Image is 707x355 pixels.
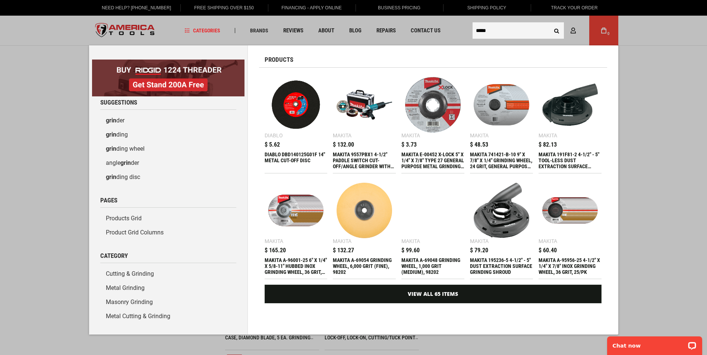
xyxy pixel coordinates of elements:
a: Masonry Grinding [100,295,236,309]
div: MAKITA E-00452 X-LOCK 5 [401,151,464,169]
button: Search [550,23,564,38]
a: Cutting & Grinding [100,267,236,281]
div: Makita [265,239,283,244]
img: MAKITA E-00452 X-LOCK 5 [405,77,461,132]
img: MAKITA A-95956-25 4-1/2 [542,183,598,238]
span: $ 48.53 [470,142,488,148]
img: MAKITA 741421-B-10 9 [474,77,529,132]
b: grin [106,131,116,138]
span: $ 165.20 [265,247,286,253]
img: MAKITA A-96001-25 6 [268,183,324,238]
span: $ 132.00 [333,142,354,148]
a: MAKITA A-69048 GRINDING WHEEL, 1,000 GRIT (MEDIUM), 98202 Makita $ 99.60 MAKITA A-69048 GRINDING ... [401,179,464,279]
div: Makita [470,133,489,138]
div: Makita [539,133,557,138]
span: Products [265,57,293,63]
b: grin [106,117,116,124]
a: MAKITA 9557PBX1 4-1/2 Makita $ 132.00 MAKITA 9557PBX1 4-1/2" PADDLE SWITCH CUT-OFF/ANGLE GRINDER ... [333,73,396,173]
a: Categories [181,26,224,36]
b: grin [106,173,116,180]
a: Product Grid Columns [100,226,236,240]
span: $ 60.40 [539,247,557,253]
img: MAKITA A-69054 GRINDING WHEEL, 6,000 GRIT (FINE), 98202 [337,183,392,238]
div: MAKITA A-95956-25 4-1/2 [539,257,602,275]
a: Products Grid [100,211,236,226]
a: grinding wheel [100,142,236,156]
div: MAKITA A-96001-25 6 [265,257,328,275]
a: DIABLO DBD140125G01F 14 Diablo $ 5.62 DIABLO DBD140125G01F 14" METAL CUT-OFF DISC [265,73,328,173]
img: MAKITA 9557PBX1 4-1/2 [337,77,392,132]
div: MAKITA A-69048 GRINDING WHEEL, 1,000 GRIT (MEDIUM), 98202 [401,257,464,275]
iframe: LiveChat chat widget [602,332,707,355]
a: View All 65 Items [265,285,602,303]
div: Diablo [265,133,283,138]
b: grin [120,159,131,166]
div: MAKITA 741421-B-10 9 [470,151,533,169]
span: $ 79.20 [470,247,488,253]
a: anglegrinder [100,156,236,170]
span: $ 132.27 [333,247,354,253]
div: Makita [401,133,420,138]
a: MAKITA A-69054 GRINDING WHEEL, 6,000 GRIT (FINE), 98202 Makita $ 132.27 MAKITA A-69054 GRINDING W... [333,179,396,279]
div: Makita [333,239,351,244]
b: grin [106,145,116,152]
div: MAKITA 9557PBX1 4-1/2 [333,151,396,169]
a: Metal Cutting & Grinding [100,309,236,323]
a: MAKITA A-96001-25 6 Makita $ 165.20 MAKITA A-96001-25 6" X 1/4" X 5/8-11" HUBBED INOX GRINDING WH... [265,179,328,279]
div: MAKITA 191F81-2 4-1/2 [539,151,602,169]
a: MAKITA E-00452 X-LOCK 5 Makita $ 3.73 MAKITA E-00452 X-LOCK 5" X 1/4" X 7/8" TYPE 27 GENERAL PURP... [401,73,464,173]
a: BOGO: Buy RIDGID® 1224 Threader, Get Stand 200A Free! [92,60,244,65]
span: $ 99.60 [401,247,420,253]
a: MAKITA 191F81-2 4-1/2 Makita $ 82.13 MAKITA 191F81-2 4-1/2" - 5" TOOL-LESS DUST EXTRACTION SURFAC... [539,73,602,173]
div: Makita [539,239,557,244]
img: MAKITA 191F81-2 4-1/2 [542,77,598,132]
img: MAKITA 195236-5 4-1/2 [474,183,529,238]
span: Pages [100,197,117,204]
div: Makita [401,239,420,244]
span: $ 5.62 [265,142,280,148]
div: MAKITA 195236-5 4-1/2 [470,257,533,275]
a: Metal Grinding [100,281,236,295]
img: DIABLO DBD140125G01F 14 [268,77,324,132]
div: DIABLO DBD140125G01F 14 [265,151,328,169]
div: Makita [333,133,351,138]
span: Brands [250,28,268,33]
span: Categories [184,28,220,33]
div: MAKITA A-69054 GRINDING WHEEL, 6,000 GRIT (FINE), 98202 [333,257,396,275]
div: Makita [470,239,489,244]
a: Brands [247,26,272,36]
img: BOGO: Buy RIDGID® 1224 Threader, Get Stand 200A Free! [92,60,244,96]
span: $ 82.13 [539,142,557,148]
a: MAKITA 741421-B-10 9 Makita $ 48.53 MAKITA 741421-B-10 9" X 7/8" X 1/4" GRINDING WHEEL, 24 GRIT, ... [470,73,533,173]
a: grinder [100,113,236,128]
span: Suggestions [100,99,137,106]
img: MAKITA A-69048 GRINDING WHEEL, 1,000 GRIT (MEDIUM), 98202 [405,183,461,238]
span: $ 3.73 [401,142,417,148]
span: Category [100,253,128,259]
a: MAKITA A-95956-25 4-1/2 Makita $ 60.40 MAKITA A-95956-25 4-1/2" X 1/4" X 7/8" INOX GRINDING WHEEL... [539,179,602,279]
a: MAKITA 195236-5 4-1/2 Makita $ 79.20 MAKITA 195236-5 4-1/2" - 5" DUST EXTRACTION SURFACE GRINDING... [470,179,533,279]
a: grinding disc [100,170,236,184]
a: grinding [100,128,236,142]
